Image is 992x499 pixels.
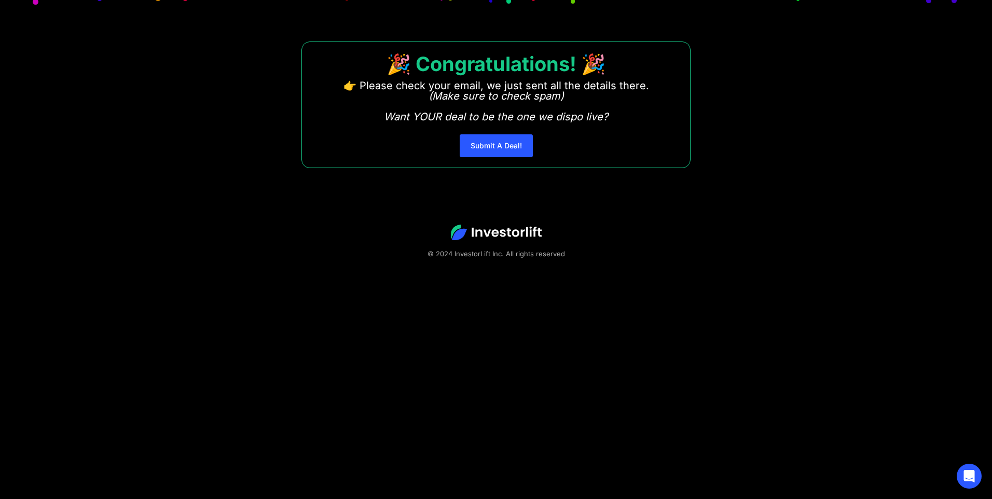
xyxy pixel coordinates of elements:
div: Open Intercom Messenger [957,464,982,489]
strong: 🎉 Congratulations! 🎉 [387,52,605,76]
div: © 2024 InvestorLift Inc. All rights reserved [36,248,956,259]
em: (Make sure to check spam) Want YOUR deal to be the one we dispo live? [384,90,608,123]
a: Submit A Deal! [460,134,533,157]
p: 👉 Please check your email, we just sent all the details there. ‍ [343,80,649,122]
